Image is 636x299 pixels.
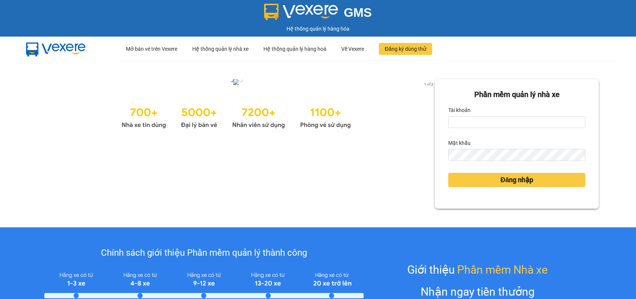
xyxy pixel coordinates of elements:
input: Mật khẩu [448,149,585,161]
li: slide item 1 [230,78,233,81]
div: Hệ thống quản lý hàng hoá [263,37,326,61]
span: GMS [344,6,372,19]
button: previous slide / item [37,79,48,87]
button: Đăng nhập [448,173,585,187]
a: GMS [264,11,372,17]
label: Mật khẩu [448,137,471,149]
label: Tài khoản [448,104,471,116]
div: Mở bán vé trên Vexere [126,37,177,61]
span: Đăng ký dùng thử [385,45,426,53]
div: Giới thiệu [407,261,548,278]
input: Tài khoản [448,116,585,128]
div: Phần mềm quản lý nhà xe [448,89,585,100]
img: mbUUG5Q.png [19,37,93,61]
div: Hệ thống quản lý hàng hóa [2,25,634,33]
img: logo 2 [264,4,338,20]
div: Hệ thống quản lý nhà xe [192,37,249,61]
button: Đăng ký dùng thử [379,43,432,55]
p: 1 of 2 [422,79,435,89]
button: next slide / item [424,79,435,87]
img: Statistics.png [121,102,351,131]
span: Phần mềm Nhà xe [457,261,548,278]
span: Đăng nhập [500,175,533,185]
li: slide item 2 [239,78,242,81]
div: Về Vexere [341,37,364,61]
div: Chính sách giới thiệu Phần mềm quản lý thành công [44,246,363,260]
